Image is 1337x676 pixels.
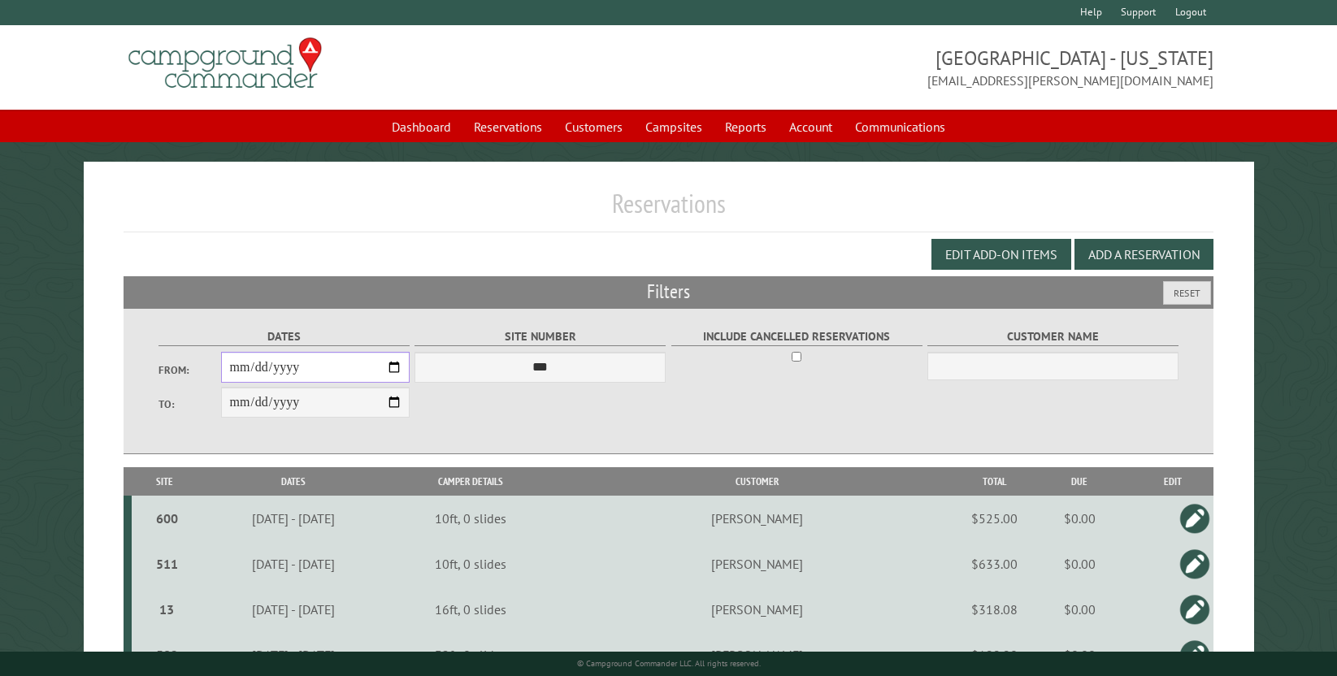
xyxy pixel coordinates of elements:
[388,467,553,496] th: Camper Details
[201,556,385,572] div: [DATE] - [DATE]
[158,327,410,346] label: Dates
[138,647,196,663] div: 502
[962,467,1027,496] th: Total
[669,45,1214,90] span: [GEOGRAPHIC_DATA] - [US_STATE] [EMAIL_ADDRESS][PERSON_NAME][DOMAIN_NAME]
[201,510,385,526] div: [DATE] - [DATE]
[382,111,461,142] a: Dashboard
[779,111,842,142] a: Account
[553,496,962,541] td: [PERSON_NAME]
[962,496,1027,541] td: $525.00
[1027,496,1132,541] td: $0.00
[132,467,198,496] th: Site
[845,111,955,142] a: Communications
[577,658,761,669] small: © Campground Commander LLC. All rights reserved.
[464,111,552,142] a: Reservations
[138,556,196,572] div: 511
[388,541,553,587] td: 10ft, 0 slides
[138,601,196,617] div: 13
[553,541,962,587] td: [PERSON_NAME]
[715,111,776,142] a: Reports
[124,276,1213,307] h2: Filters
[927,327,1179,346] label: Customer Name
[1163,281,1211,305] button: Reset
[1027,541,1132,587] td: $0.00
[201,647,385,663] div: [DATE] - [DATE]
[388,587,553,632] td: 16ft, 0 slides
[388,496,553,541] td: 10ft, 0 slides
[962,541,1027,587] td: $633.00
[962,587,1027,632] td: $318.08
[931,239,1071,270] button: Edit Add-on Items
[415,327,666,346] label: Site Number
[201,601,385,617] div: [DATE] - [DATE]
[198,467,388,496] th: Dates
[555,111,632,142] a: Customers
[671,327,922,346] label: Include Cancelled Reservations
[158,396,221,412] label: To:
[124,188,1213,232] h1: Reservations
[124,32,327,95] img: Campground Commander
[1027,467,1132,496] th: Due
[138,510,196,526] div: 600
[1074,239,1213,270] button: Add a Reservation
[636,111,712,142] a: Campsites
[553,587,962,632] td: [PERSON_NAME]
[1132,467,1213,496] th: Edit
[553,467,962,496] th: Customer
[158,362,221,378] label: From:
[1027,587,1132,632] td: $0.00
